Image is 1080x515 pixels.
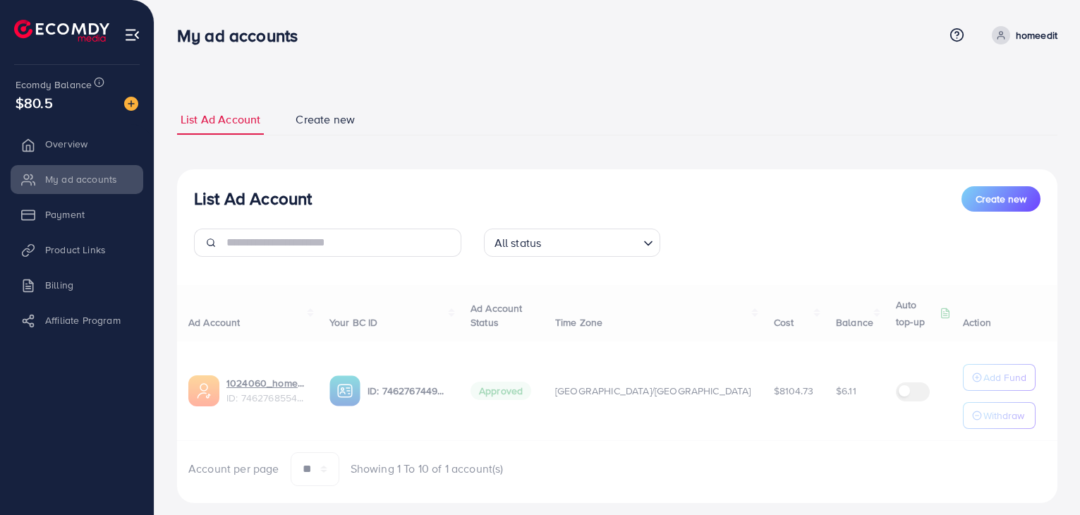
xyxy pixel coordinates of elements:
[484,229,660,257] div: Search for option
[961,186,1040,212] button: Create new
[124,27,140,43] img: menu
[492,233,545,253] span: All status
[296,111,355,128] span: Create new
[181,111,260,128] span: List Ad Account
[194,188,312,209] h3: List Ad Account
[545,230,637,253] input: Search for option
[177,25,309,46] h3: My ad accounts
[16,78,92,92] span: Ecomdy Balance
[124,97,138,111] img: image
[1016,27,1057,44] p: homeedit
[986,26,1057,44] a: homeedit
[16,92,53,113] span: $80.5
[14,20,109,42] img: logo
[976,192,1026,206] span: Create new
